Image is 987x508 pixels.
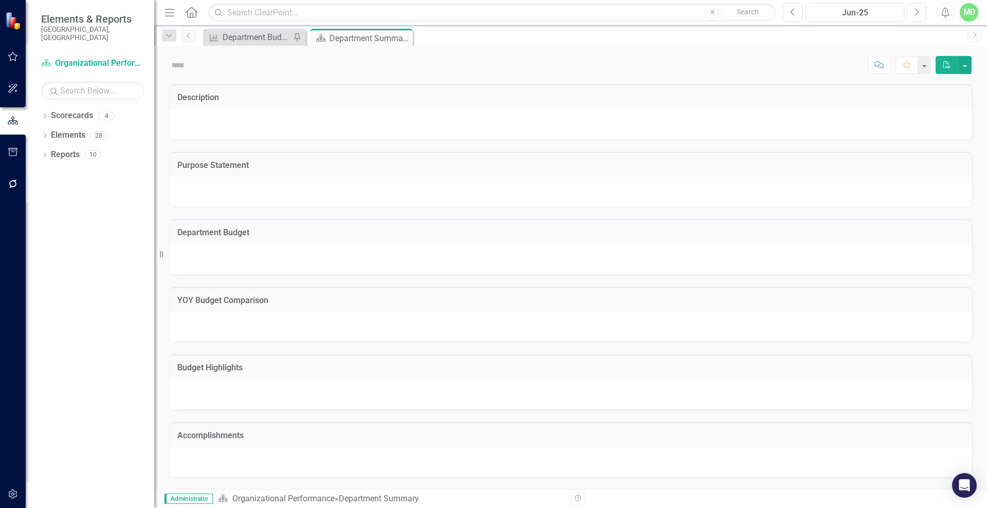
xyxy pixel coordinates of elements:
div: 28 [90,131,107,140]
div: 4 [98,111,115,120]
a: Organizational Performance [232,494,335,503]
h3: Accomplishments [177,431,964,440]
button: Jun-25 [806,3,904,22]
img: Not Defined [170,57,186,73]
h3: Department Budget [177,228,964,237]
a: Organizational Performance [41,58,144,69]
h3: Description [177,93,964,102]
div: 10 [85,150,101,159]
div: Department Budget [223,31,290,44]
h3: Purpose Statement [177,161,964,170]
div: » [218,493,563,505]
button: MD [960,3,978,22]
span: Elements & Reports [41,13,144,25]
div: Department Summary [330,32,410,45]
img: ClearPoint Strategy [5,11,24,30]
small: [GEOGRAPHIC_DATA], [GEOGRAPHIC_DATA] [41,25,144,42]
a: Elements [51,129,85,141]
button: Search [722,5,773,20]
div: Jun-25 [809,7,901,19]
div: Department Summary [339,494,419,503]
h3: YOY Budget Comparison [177,296,964,305]
input: Search ClearPoint... [208,4,776,22]
a: Reports [51,149,80,161]
h3: Budget Highlights [177,363,964,372]
a: Scorecards [51,110,93,122]
span: Administrator [164,494,213,504]
input: Search Below... [41,82,144,100]
span: Search [737,8,759,16]
a: Department Budget [206,31,290,44]
div: Open Intercom Messenger [952,473,977,498]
